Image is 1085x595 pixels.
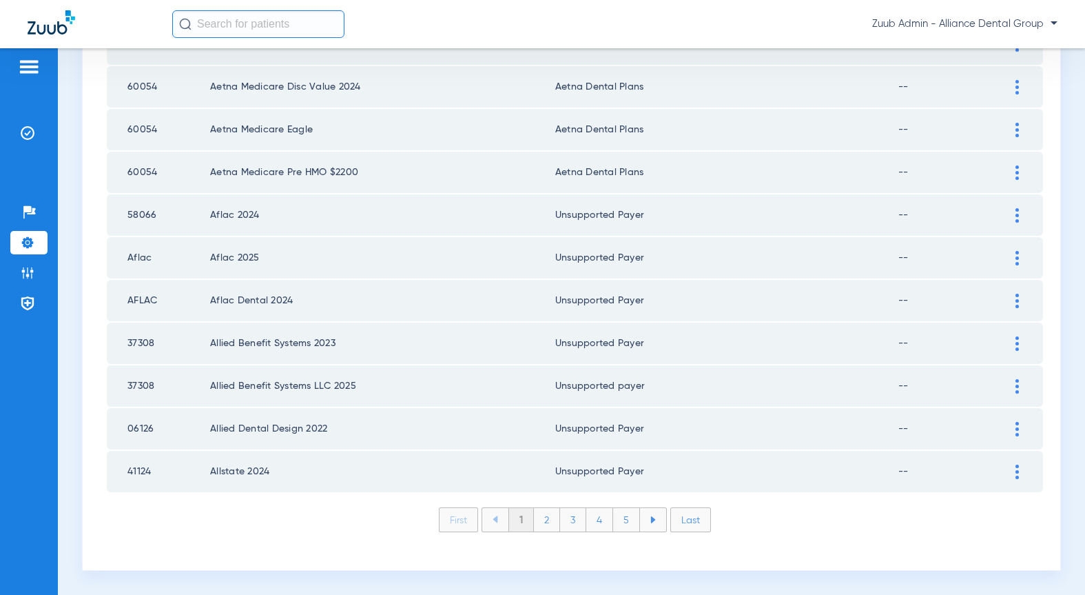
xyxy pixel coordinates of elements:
[898,365,1005,407] td: --
[107,280,210,321] td: AFLAC
[107,408,210,450] td: 06126
[555,109,898,150] td: Aetna Dental Plans
[210,408,555,450] td: Allied Dental Design 2022
[670,507,711,532] li: Last
[898,109,1005,150] td: --
[898,323,1005,364] td: --
[613,508,640,532] li: 5
[1015,123,1019,137] img: group-vertical.svg
[555,66,898,108] td: Aetna Dental Plans
[1015,379,1019,394] img: group-vertical.svg
[898,451,1005,492] td: --
[898,194,1005,236] td: --
[898,66,1005,108] td: --
[534,508,560,532] li: 2
[179,18,192,30] img: Search Icon
[107,451,210,492] td: 41124
[1015,165,1019,180] img: group-vertical.svg
[107,152,210,193] td: 60054
[172,10,344,38] input: Search for patients
[555,408,898,450] td: Unsupported Payer
[107,365,210,407] td: 37308
[872,17,1057,31] span: Zuub Admin - Alliance Dental Group
[555,194,898,236] td: Unsupported Payer
[107,194,210,236] td: 58066
[508,508,534,532] li: 1
[1015,251,1019,265] img: group-vertical.svg
[1015,336,1019,351] img: group-vertical.svg
[1015,80,1019,94] img: group-vertical.svg
[107,66,210,108] td: 60054
[555,152,898,193] td: Aetna Dental Plans
[1015,422,1019,436] img: group-vertical.svg
[898,408,1005,450] td: --
[107,323,210,364] td: 37308
[107,237,210,279] td: Aflac
[439,507,478,532] li: First
[1015,294,1019,308] img: group-vertical.svg
[555,280,898,321] td: Unsupported Payer
[210,323,555,364] td: Allied Benefit Systems 2023
[898,237,1005,279] td: --
[1015,208,1019,223] img: group-vertical.svg
[898,152,1005,193] td: --
[210,237,555,279] td: Aflac 2025
[210,280,555,321] td: Aflac Dental 2024
[586,508,613,532] li: 4
[18,59,40,75] img: hamburger-icon
[107,109,210,150] td: 60054
[210,451,555,492] td: Allstate 2024
[555,237,898,279] td: Unsupported Payer
[210,109,555,150] td: Aetna Medicare Eagle
[210,194,555,236] td: Aflac 2024
[1015,465,1019,479] img: group-vertical.svg
[555,365,898,407] td: Unsupported payer
[650,516,656,523] img: arrow-right-blue.svg
[555,323,898,364] td: Unsupported Payer
[560,508,586,532] li: 3
[210,152,555,193] td: Aetna Medicare Pre HMO $2200
[555,451,898,492] td: Unsupported Payer
[898,280,1005,321] td: --
[210,66,555,108] td: Aetna Medicare Disc Value 2024
[28,10,75,34] img: Zuub Logo
[210,365,555,407] td: Allied Benefit Systems LLC 2025
[493,516,498,523] img: arrow-left-blue.svg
